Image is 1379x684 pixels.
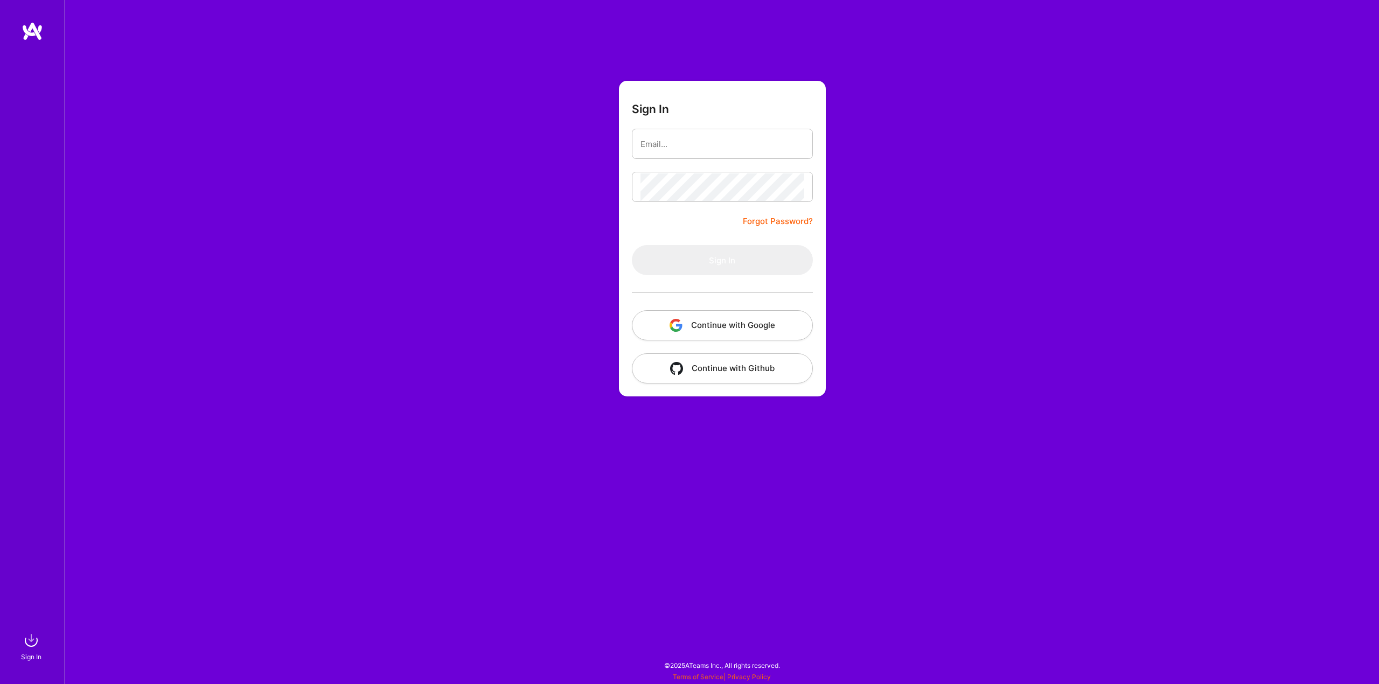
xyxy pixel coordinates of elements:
[632,245,813,275] button: Sign In
[640,130,804,158] input: Email...
[727,673,771,681] a: Privacy Policy
[65,652,1379,679] div: © 2025 ATeams Inc., All rights reserved.
[632,310,813,340] button: Continue with Google
[23,630,42,662] a: sign inSign In
[21,651,41,662] div: Sign In
[743,215,813,228] a: Forgot Password?
[20,630,42,651] img: sign in
[673,673,723,681] a: Terms of Service
[22,22,43,41] img: logo
[670,362,683,375] img: icon
[673,673,771,681] span: |
[632,102,669,116] h3: Sign In
[670,319,682,332] img: icon
[632,353,813,383] button: Continue with Github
